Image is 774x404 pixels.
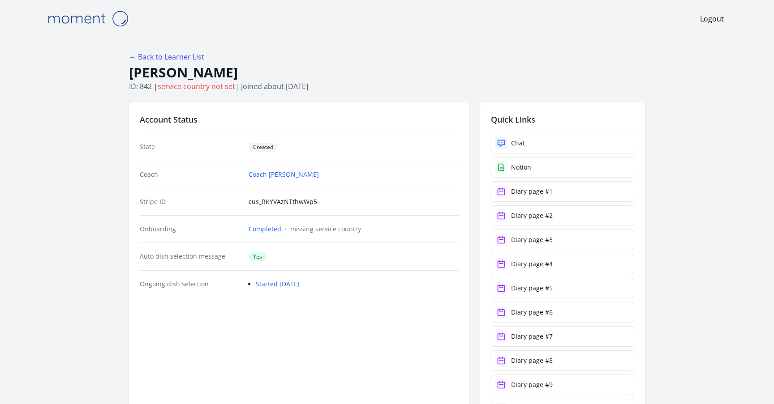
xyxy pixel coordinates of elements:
h1: [PERSON_NAME] [129,64,645,81]
span: Yes [249,252,267,261]
span: service country not set [158,81,235,91]
div: Diary page #1 [511,187,553,196]
div: Diary page #3 [511,235,553,244]
h2: Quick Links [491,113,634,126]
div: Diary page #8 [511,356,553,365]
a: ← Back to Learner List [129,52,204,62]
a: Diary page #9 [491,374,634,395]
span: · [285,225,287,233]
div: Diary page #7 [511,332,553,341]
a: Diary page #8 [491,350,634,371]
div: Chat [511,139,525,148]
dt: Stripe ID [140,197,241,206]
dt: State [140,142,241,152]
div: Diary page #2 [511,211,553,220]
dt: Ongoing dish selection [140,280,241,289]
div: Diary page #4 [511,259,553,268]
a: Completed [249,225,281,234]
dt: Auto dish selection message [140,252,241,261]
div: Notion [511,163,531,172]
p: ID: 842 | | Joined about [DATE] [129,81,645,92]
dd: cus_RKYVAzNTthwWp5 [249,197,459,206]
a: Diary page #7 [491,326,634,347]
a: Started [DATE] [256,280,300,288]
a: Diary page #5 [491,278,634,298]
div: Diary page #9 [511,380,553,389]
img: Moment [43,7,133,30]
dt: Onboarding [140,225,241,234]
div: Diary page #6 [511,308,553,317]
a: Coach [PERSON_NAME] [249,170,319,179]
span: Created [249,143,278,152]
a: Diary page #2 [491,205,634,226]
a: Diary page #3 [491,230,634,250]
dt: Coach [140,170,241,179]
a: Notion [491,157,634,178]
h2: Account Status [140,113,459,126]
a: Diary page #4 [491,254,634,274]
div: Diary page #5 [511,284,553,293]
a: Diary page #6 [491,302,634,323]
a: Chat [491,133,634,153]
a: Logout [700,13,724,24]
a: Diary page #1 [491,181,634,202]
span: missing service country [290,225,361,233]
